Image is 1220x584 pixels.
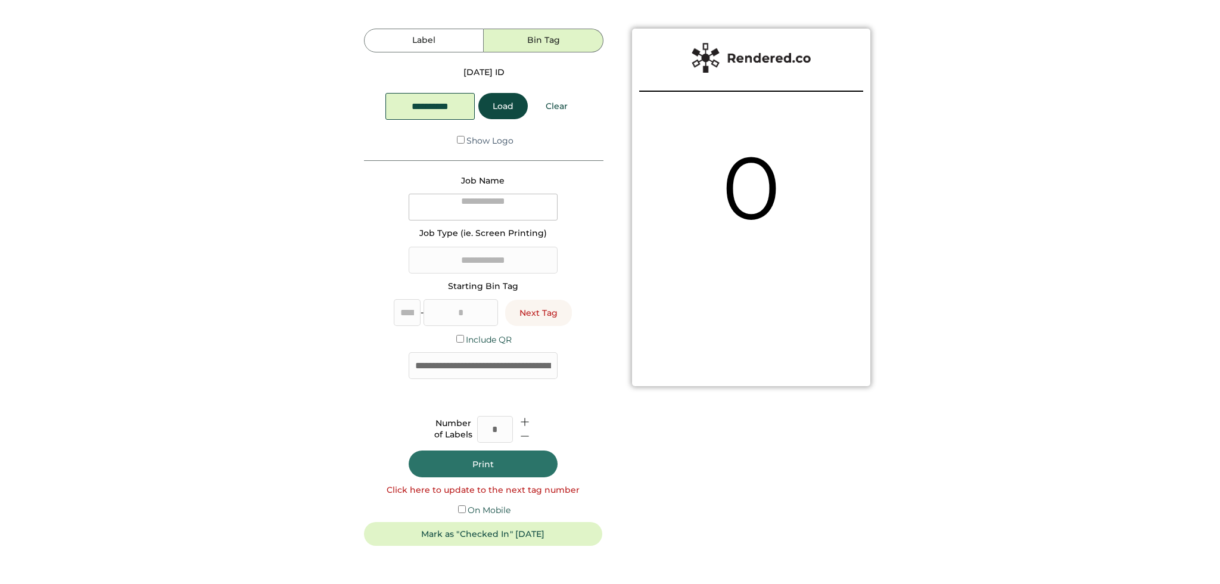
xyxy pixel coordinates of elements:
div: Number of Labels [434,418,472,441]
label: Show Logo [466,135,513,146]
div: Click here to update to the next tag number [387,484,580,496]
label: On Mobile [468,505,511,515]
button: Clear [531,93,583,119]
div: [DATE] ID [463,67,505,79]
button: Next Tag [505,300,572,326]
button: Mark as "Checked In" [DATE] [364,522,602,546]
button: Label [364,29,484,52]
div: Starting Bin Tag [448,281,518,293]
button: Bin Tag [484,29,603,52]
button: Load [478,93,528,119]
div: 0 [717,126,786,250]
div: - [421,307,424,319]
div: Job Name [461,175,505,187]
label: Include QR [466,334,512,345]
button: Print [409,451,558,477]
div: Job Type (ie. Screen Printing) [419,228,547,240]
img: Rendered%20Label%20Logo%402x.png [692,43,811,73]
img: yH5BAEAAAAALAAAAAABAAEAAAIBRAA7 [709,250,793,333]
